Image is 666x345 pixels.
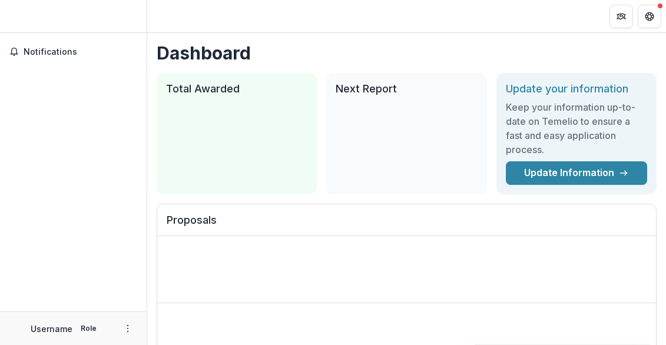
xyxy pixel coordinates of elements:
a: Update Information [506,161,647,185]
h2: Update your information [506,82,647,95]
span: Notifications [24,47,137,57]
h3: Keep your information up-to-date on Temelio to ensure a fast and easy application process. [506,100,647,157]
h2: Total Awarded [166,82,307,95]
p: Username [31,323,72,335]
p: Role [77,323,100,334]
h2: Next Report [336,82,477,95]
button: Partners [609,5,633,28]
button: Notifications [5,42,142,61]
button: More [121,321,135,336]
h2: Proposals [167,214,647,236]
h1: Dashboard [157,42,657,64]
button: Get Help [638,5,661,28]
